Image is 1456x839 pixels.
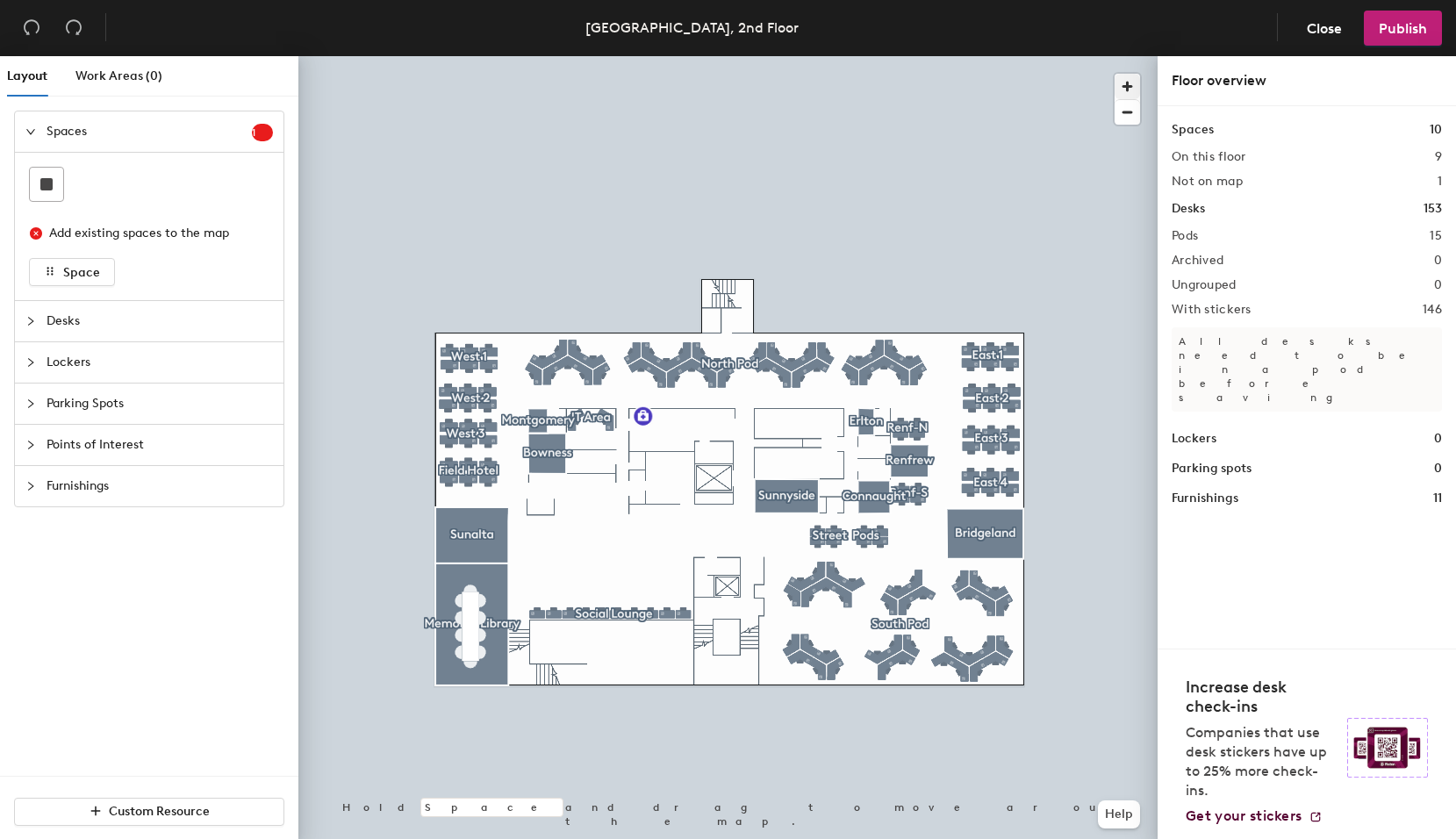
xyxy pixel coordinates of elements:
[47,301,273,341] span: Desks
[25,316,36,326] span: collapsed
[63,265,100,280] span: Space
[1172,229,1198,243] h2: Pods
[1172,70,1442,91] div: Floor overview
[1172,254,1223,268] h2: Archived
[1435,150,1442,164] h2: 9
[1434,429,1442,448] h1: 0
[252,124,273,141] sup: 1
[109,804,210,819] span: Custom Resource
[49,224,258,243] div: Add existing spaces to the map
[1172,278,1237,292] h2: Ungrouped
[1379,20,1427,37] span: Publish
[7,68,47,83] span: Layout
[1364,11,1442,46] button: Publish
[1292,11,1357,46] button: Close
[47,342,273,383] span: Lockers
[1433,489,1442,508] h1: 11
[25,440,36,450] span: collapsed
[47,384,273,424] span: Parking Spots
[1172,150,1246,164] h2: On this floor
[1172,199,1205,219] h1: Desks
[47,111,252,152] span: Spaces
[30,227,42,240] span: close-circle
[585,17,799,39] div: [GEOGRAPHIC_DATA], 2nd Floor
[1172,429,1216,448] h1: Lockers
[1434,459,1442,478] h1: 0
[1347,718,1428,778] img: Sticker logo
[25,481,36,491] span: collapsed
[29,258,115,286] button: Space
[1430,120,1442,140] h1: 10
[47,425,273,465] span: Points of Interest
[1186,807,1302,824] span: Get your stickers
[1172,489,1238,508] h1: Furnishings
[25,126,36,137] span: expanded
[1430,229,1442,243] h2: 15
[1172,303,1252,317] h2: With stickers
[1424,199,1442,219] h1: 153
[1438,175,1442,189] h2: 1
[1307,20,1342,37] span: Close
[25,398,36,409] span: collapsed
[1186,678,1337,716] h4: Increase desk check-ins
[14,11,49,46] button: Undo (⌘ + Z)
[1423,303,1442,317] h2: 146
[1172,120,1214,140] h1: Spaces
[1098,800,1140,828] button: Help
[252,126,273,139] span: 1
[1434,278,1442,292] h2: 0
[1172,175,1243,189] h2: Not on map
[1434,254,1442,268] h2: 0
[75,68,162,83] span: Work Areas (0)
[14,798,284,826] button: Custom Resource
[1186,723,1337,800] p: Companies that use desk stickers have up to 25% more check-ins.
[47,466,273,506] span: Furnishings
[1186,807,1323,825] a: Get your stickers
[56,11,91,46] button: Redo (⌘ + ⇧ + Z)
[1172,459,1252,478] h1: Parking spots
[1172,327,1442,412] p: All desks need to be in a pod before saving
[25,357,36,368] span: collapsed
